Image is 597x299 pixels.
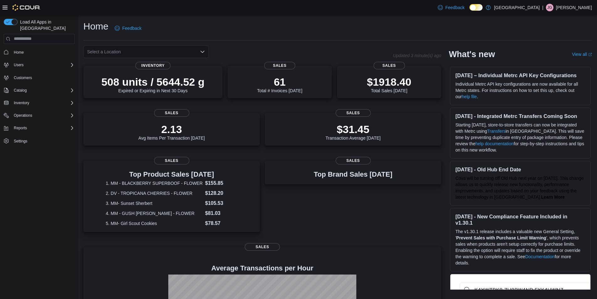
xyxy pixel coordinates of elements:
[83,20,108,33] h1: Home
[205,200,238,207] dd: $105.53
[264,62,296,69] span: Sales
[106,220,202,227] dt: 5. MM- Girl Scout Cookies
[11,61,75,69] span: Users
[11,48,75,56] span: Home
[456,235,546,240] strong: Prevent Sales with Purchase Limit Warning
[11,74,75,82] span: Customers
[455,228,585,266] p: The v1.30.1 release includes a valuable new General Setting, ' ', which prevents sales when produ...
[1,124,77,132] button: Reports
[326,123,381,136] p: $31.45
[205,179,238,187] dd: $155.85
[135,62,170,69] span: Inventory
[11,99,75,107] span: Inventory
[14,75,32,80] span: Customers
[14,62,24,67] span: Users
[449,49,495,59] h2: What's new
[200,49,205,54] button: Open list of options
[11,137,30,145] a: Settings
[546,4,553,11] div: Jesus Gonzalez
[122,25,141,31] span: Feedback
[1,111,77,120] button: Operations
[14,113,32,118] span: Operations
[314,171,392,178] h3: Top Brand Sales [DATE]
[487,129,505,134] a: Transfers
[336,109,371,117] span: Sales
[14,88,27,93] span: Catalog
[106,210,202,216] dt: 4. MM - GUSH [PERSON_NAME] - FLOWER
[462,94,477,99] a: help file
[4,45,75,162] nav: Complex example
[455,81,585,100] p: Individual Metrc API key configurations are now available for all Metrc states. For instructions ...
[11,112,75,119] span: Operations
[542,4,543,11] p: |
[11,124,75,132] span: Reports
[106,200,202,206] dt: 3. MM- Sunset Sherbert
[11,61,26,69] button: Users
[11,87,29,94] button: Catalog
[1,48,77,57] button: Home
[455,166,585,173] h3: [DATE] - Old Hub End Date
[14,50,24,55] span: Home
[139,123,205,141] div: Avg Items Per Transaction [DATE]
[547,4,552,11] span: JG
[445,4,464,11] span: Feedback
[1,136,77,145] button: Settings
[455,72,585,78] h3: [DATE] – Individual Metrc API Key Configurations
[11,49,26,56] a: Home
[11,124,29,132] button: Reports
[11,74,34,82] a: Customers
[139,123,205,136] p: 2.13
[205,220,238,227] dd: $78.57
[1,73,77,82] button: Customers
[572,52,592,57] a: View allExternal link
[336,157,371,164] span: Sales
[154,157,189,164] span: Sales
[102,76,205,93] div: Expired or Expiring in Next 30 Days
[367,76,411,93] div: Total Sales [DATE]
[435,1,467,14] a: Feedback
[1,86,77,95] button: Catalog
[106,180,202,186] dt: 1. MM - BLACKBERRY SUPERBOOF - FLOWER
[455,122,585,153] p: Starting [DATE], store-to-store transfers can now be integrated with Metrc using in [GEOGRAPHIC_D...
[588,53,592,56] svg: External link
[556,4,592,11] p: [PERSON_NAME]
[455,213,585,226] h3: [DATE] - New Compliance Feature Included in v1.30.1
[106,190,202,196] dt: 2. DV - TROPICANA CHERRIES - FLOWER
[11,112,35,119] button: Operations
[11,137,75,145] span: Settings
[112,22,144,35] a: Feedback
[326,123,381,141] div: Transaction Average [DATE]
[154,109,189,117] span: Sales
[475,141,514,146] a: help documentation
[541,195,565,200] a: Learn More
[14,139,27,144] span: Settings
[494,4,540,11] p: [GEOGRAPHIC_DATA]
[455,113,585,119] h3: [DATE] - Integrated Metrc Transfers Coming Soon
[11,87,75,94] span: Catalog
[469,4,483,11] input: Dark Mode
[11,99,32,107] button: Inventory
[102,76,205,88] p: 508 units / 5644.52 g
[1,61,77,69] button: Users
[13,4,40,11] img: Cova
[14,100,29,105] span: Inventory
[14,125,27,131] span: Reports
[367,76,411,88] p: $1918.40
[257,76,302,88] p: 61
[257,76,302,93] div: Total # Invoices [DATE]
[374,62,405,69] span: Sales
[525,254,555,259] a: Documentation
[18,19,75,31] span: Load All Apps in [GEOGRAPHIC_DATA]
[455,176,584,200] span: Cova will be turning off Old Hub next year on [DATE]. This change allows us to quickly release ne...
[393,53,441,58] p: Updated 3 minute(s) ago
[205,210,238,217] dd: $81.03
[245,243,280,251] span: Sales
[88,264,436,272] h4: Average Transactions per Hour
[1,99,77,107] button: Inventory
[106,171,237,178] h3: Top Product Sales [DATE]
[205,190,238,197] dd: $128.20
